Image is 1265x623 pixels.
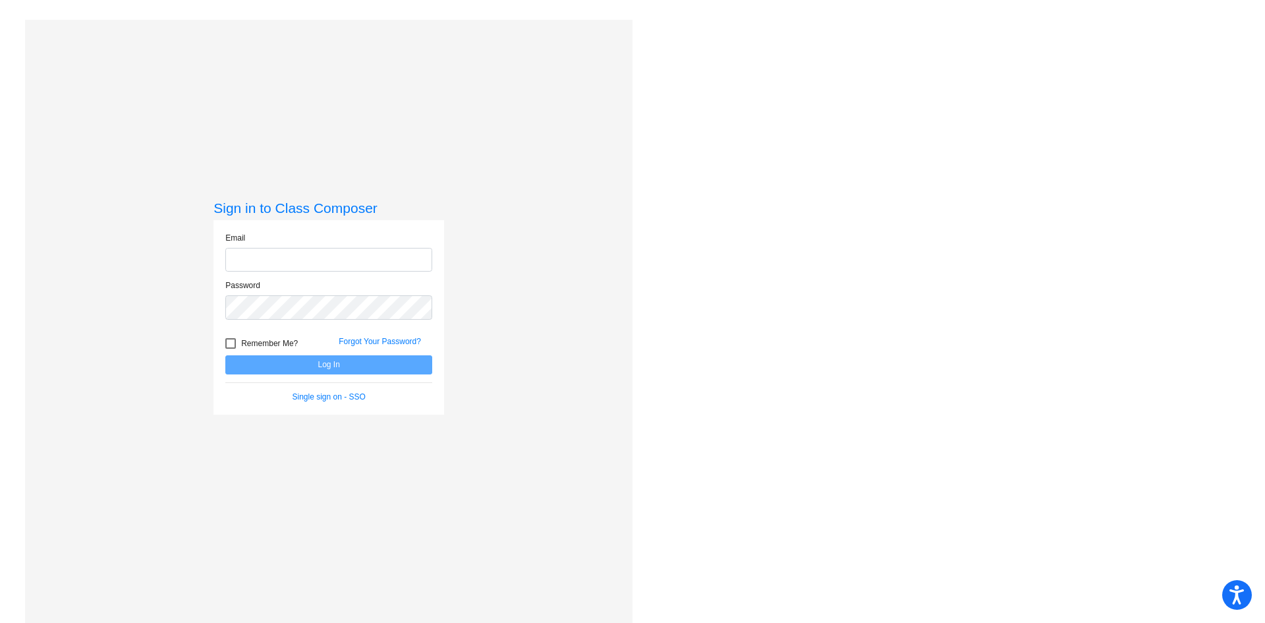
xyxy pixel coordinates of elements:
[225,232,245,244] label: Email
[339,337,421,346] a: Forgot Your Password?
[225,355,432,374] button: Log In
[293,392,366,401] a: Single sign on - SSO
[241,336,298,351] span: Remember Me?
[225,280,260,291] label: Password
[213,200,444,216] h3: Sign in to Class Composer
